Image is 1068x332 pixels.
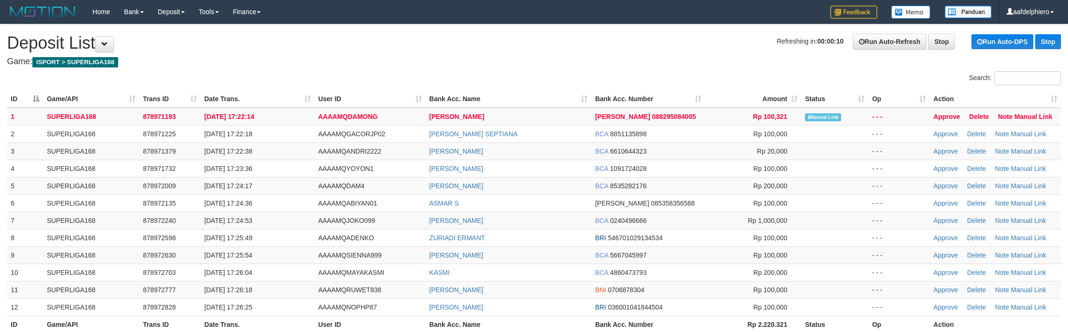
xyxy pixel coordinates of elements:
td: SUPERLIGA168 [43,194,139,212]
span: [DATE] 17:26:04 [204,269,252,276]
a: Delete [967,165,986,172]
th: Date Trans.: activate to sort column ascending [201,90,315,108]
span: Copy 036001041844504 to clipboard [608,303,663,311]
span: [PERSON_NAME] [595,113,650,120]
a: Manual Link [1011,148,1046,155]
th: User ID: activate to sort column ascending [315,90,426,108]
a: Approve [933,165,958,172]
td: 5 [7,177,43,194]
a: Approve [933,269,958,276]
th: Trans ID: activate to sort column ascending [139,90,201,108]
strong: 00:00:10 [817,37,843,45]
input: Search: [994,71,1061,85]
span: Copy 088295084005 to clipboard [652,113,696,120]
td: - - - [868,229,930,246]
td: 11 [7,281,43,298]
a: Note [995,303,1009,311]
td: SUPERLIGA168 [43,212,139,229]
a: Approve [933,182,958,190]
img: MOTION_logo.png [7,5,78,19]
th: ID: activate to sort column descending [7,90,43,108]
th: Bank Acc. Name: activate to sort column ascending [426,90,592,108]
span: BCA [595,182,608,190]
a: Manual Link [1015,113,1053,120]
td: - - - [868,194,930,212]
th: Status: activate to sort column ascending [801,90,868,108]
span: Refreshing in: [777,37,843,45]
a: Manual Link [1011,303,1046,311]
span: Rp 200,000 [753,182,787,190]
span: 878971225 [143,130,176,138]
a: Note [995,182,1009,190]
h1: Deposit List [7,34,1061,52]
a: Delete [967,182,986,190]
td: - - - [868,212,930,229]
a: Approve [933,217,958,224]
th: Action: activate to sort column ascending [930,90,1061,108]
span: Rp 100,000 [753,199,787,207]
span: Rp 100,000 [753,251,787,259]
a: ASMAR S [429,199,459,207]
span: AAAAMQYOYON1 [318,165,374,172]
span: AAAAMQDAMONG [318,113,378,120]
span: Copy 4860473793 to clipboard [610,269,647,276]
span: 878971379 [143,148,176,155]
span: Copy 8535282176 to clipboard [610,182,647,190]
td: 1 [7,108,43,125]
span: BNI [595,286,606,294]
a: [PERSON_NAME] [429,303,483,311]
span: BRI [595,303,606,311]
span: [DATE] 17:23:36 [204,165,252,172]
span: Rp 100,321 [753,113,787,120]
a: Manual Link [1011,217,1046,224]
a: Stop [928,34,955,50]
span: [DATE] 17:26:25 [204,303,252,311]
span: AAAAMQMAYAKASMI [318,269,384,276]
a: [PERSON_NAME] [429,286,483,294]
span: Copy 6610644323 to clipboard [610,148,647,155]
span: 878972598 [143,234,176,242]
span: 878971193 [143,113,176,120]
a: Approve [933,251,958,259]
th: Op: activate to sort column ascending [868,90,930,108]
span: Copy 1091724028 to clipboard [610,165,647,172]
th: Amount: activate to sort column ascending [705,90,801,108]
span: AAAAMQGACORJP02 [318,130,385,138]
span: Copy 0706878304 to clipboard [608,286,645,294]
td: - - - [868,264,930,281]
a: Note [995,286,1009,294]
a: Approve [933,234,958,242]
th: Game/API: activate to sort column ascending [43,90,139,108]
a: Note [995,130,1009,138]
a: Manual Link [1011,234,1046,242]
a: Delete [967,199,986,207]
span: Rp 100,000 [753,234,787,242]
a: Note [995,269,1009,276]
a: [PERSON_NAME] [429,251,483,259]
th: Bank Acc. Number: activate to sort column ascending [591,90,705,108]
a: Delete [967,303,986,311]
span: [DATE] 17:26:18 [204,286,252,294]
span: [DATE] 17:22:38 [204,148,252,155]
span: Manually Linked [805,113,841,121]
span: 878972009 [143,182,176,190]
a: Run Auto-Refresh [853,34,926,50]
a: Approve [933,148,958,155]
a: Manual Link [1011,130,1046,138]
span: BCA [595,251,608,259]
span: 878971732 [143,165,176,172]
td: - - - [868,177,930,194]
a: Note [998,113,1013,120]
td: SUPERLIGA168 [43,281,139,298]
span: Rp 20,000 [757,148,788,155]
span: BCA [595,148,608,155]
a: Note [995,217,1009,224]
span: BRI [595,234,606,242]
a: KASMI [429,269,450,276]
td: - - - [868,298,930,316]
span: BCA [595,165,608,172]
img: panduan.png [945,6,992,18]
span: Rp 100,000 [753,130,787,138]
a: [PERSON_NAME] [429,165,483,172]
a: [PERSON_NAME] [429,217,483,224]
